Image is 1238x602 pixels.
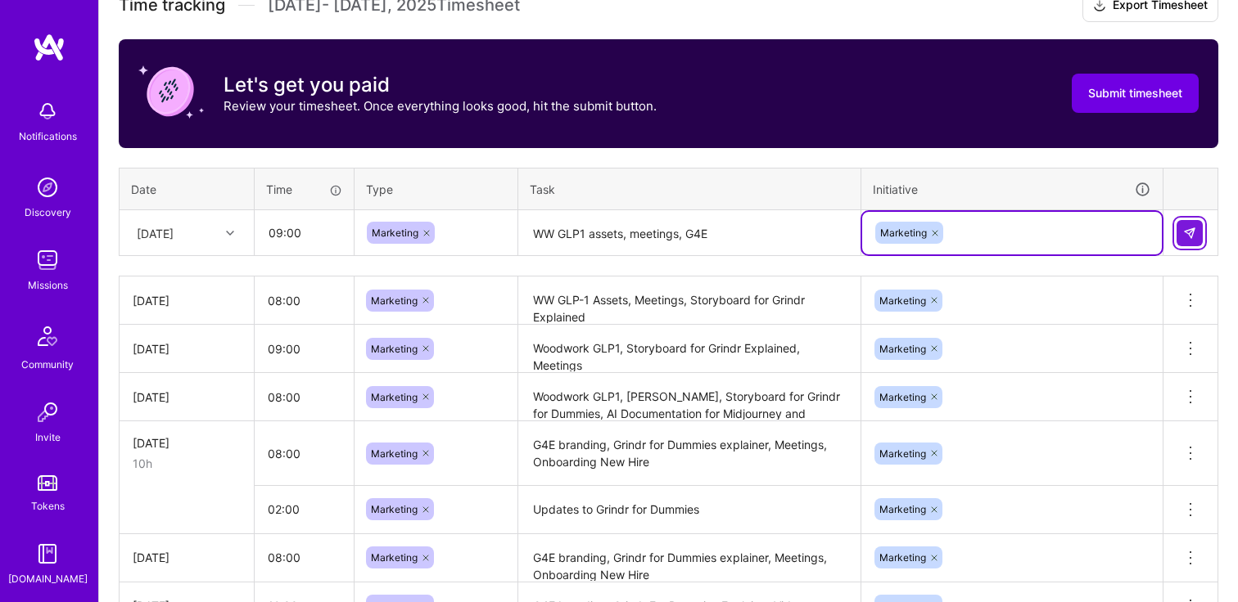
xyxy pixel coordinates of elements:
[133,434,241,451] div: [DATE]
[371,447,418,460] span: Marketing
[33,33,66,62] img: logo
[133,389,241,406] div: [DATE]
[120,168,255,210] th: Date
[25,204,71,221] div: Discovery
[1183,227,1196,240] img: Submit
[371,391,418,403] span: Marketing
[520,326,859,371] textarea: Woodwork GLP1, Storyboard for Grindr Explained, Meetings
[520,212,859,255] textarea: WW GLP1 assets, meetings, G4E
[371,503,418,515] span: Marketing
[1072,74,1199,113] button: Submit timesheet
[224,73,657,97] h3: Let's get you paid
[371,343,418,355] span: Marketing
[266,181,342,198] div: Time
[255,536,354,579] input: HH:MM
[31,95,64,128] img: bell
[880,227,927,239] span: Marketing
[520,423,859,484] textarea: G4E branding, Grindr for Dummies explainer, Meetings, Onboarding New Hire
[518,168,861,210] th: Task
[8,570,88,587] div: [DOMAIN_NAME]
[255,211,353,254] input: HH:MM
[19,128,77,145] div: Notifications
[28,276,68,294] div: Missions
[371,294,418,307] span: Marketing
[133,292,241,309] div: [DATE]
[35,429,61,446] div: Invite
[879,503,926,515] span: Marketing
[520,536,859,581] textarea: G4E branding, Grindr for Dummies explainer, Meetings, Onboarding New Hire
[38,475,57,491] img: tokens
[255,327,354,371] input: HH:MM
[255,375,354,419] input: HH:MM
[1177,220,1204,246] div: null
[873,180,1151,199] div: Initiative
[31,171,64,204] img: discovery
[138,59,204,124] img: coin
[31,537,64,570] img: guide book
[255,279,354,322] input: HH:MM
[133,455,241,472] div: 10h
[879,343,926,355] span: Marketing
[224,97,657,115] p: Review your timesheet. Once everything looks good, hit the submit button.
[31,396,64,429] img: Invite
[137,224,174,241] div: [DATE]
[520,278,859,323] textarea: WW GLP-1 Assets, Meetings, Storyboard for Grindr Explained
[133,340,241,357] div: [DATE]
[255,432,354,475] input: HH:MM
[133,549,241,566] div: [DATE]
[371,551,418,564] span: Marketing
[1088,85,1182,101] span: Submit timesheet
[372,227,418,239] span: Marketing
[879,447,926,460] span: Marketing
[21,356,74,373] div: Community
[31,244,64,276] img: teamwork
[879,294,926,307] span: Marketing
[226,229,234,237] i: icon Chevron
[355,168,518,210] th: Type
[879,551,926,564] span: Marketing
[255,487,354,531] input: HH:MM
[520,375,859,420] textarea: Woodwork GLP1, [PERSON_NAME], Storyboard for Grindr for Dummies, AI Documentation for Midjourney ...
[520,487,859,532] textarea: Updates to Grindr for Dummies
[28,317,67,356] img: Community
[879,391,926,403] span: Marketing
[31,497,65,514] div: Tokens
